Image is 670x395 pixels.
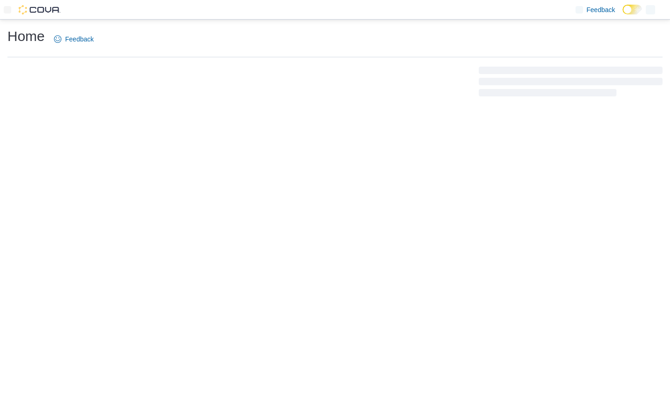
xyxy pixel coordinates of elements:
[50,30,97,48] a: Feedback
[19,5,60,14] img: Cova
[65,34,94,44] span: Feedback
[479,68,663,98] span: Loading
[572,0,619,19] a: Feedback
[623,5,642,14] input: Dark Mode
[587,5,615,14] span: Feedback
[7,27,45,46] h1: Home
